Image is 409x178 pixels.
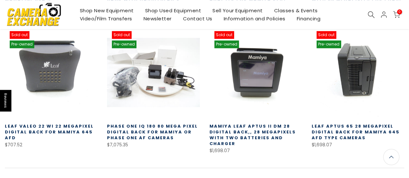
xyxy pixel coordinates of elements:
a: Financing [291,15,326,23]
a: Shop Used Equipment [139,6,207,15]
a: Phase One IQ 180 80 Mega Pixel Digital Back for Mamiya or Phase One AF Cameras [107,123,198,141]
a: Contact Us [177,15,218,23]
a: Classes & Events [268,6,323,15]
div: $7,075.35 [107,141,199,149]
a: Sell Your Equipment [207,6,269,15]
a: Newsletter [138,15,177,23]
div: $1,698.07 [312,141,404,149]
a: Mamiya Leaf Aptus II DM 28 Digital Back,, 28 Megapixels with Two Batteries and Charger [210,123,296,147]
a: Leaf Valeo 22 WI 22 Megapixel Digital Back for Mamiya 645 AFD [5,123,94,141]
a: Information and Policies [218,15,291,23]
a: 0 [393,11,400,18]
a: Back to the top [383,149,399,165]
a: Video/Film Transfers [74,15,138,23]
div: $707.52 [5,141,97,149]
div: $1,698.07 [210,147,302,155]
a: Shop New Equipment [74,6,139,15]
a: Leaf Aptus 65 28 Megapixel Digital Back for Mamiya 645 AFD type cameras [312,123,400,141]
span: 0 [397,9,402,14]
